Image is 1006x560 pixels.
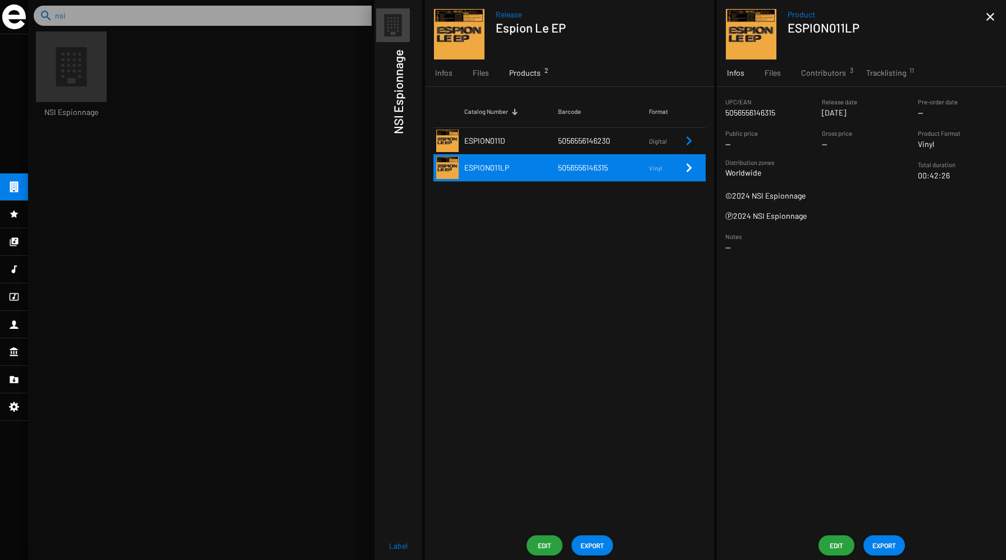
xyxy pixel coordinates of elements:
img: DIGITAL-COVER.jpg [436,130,459,152]
button: EXPORT [571,535,613,556]
small: Distribution zones [725,159,901,167]
small: Total duration [918,161,955,168]
img: DIGITAL-COVER.jpg [434,9,484,59]
p: 5056556146315 [725,107,775,118]
div: Format [649,106,668,117]
span: Release [496,9,694,20]
button: Edit [818,535,854,556]
span: Tracklisting [866,67,906,79]
span: Worldwide [725,168,761,177]
mat-icon: Remove Reference [682,161,696,175]
span: Edit [827,535,845,556]
span: Product [788,9,986,20]
span: Vinyl [649,164,662,172]
div: Barcode [558,106,649,117]
small: Release date [822,98,857,105]
span: ESPION011LP [464,163,509,172]
button: Edit [527,535,563,556]
h1: ESPION011LP [788,20,977,35]
div: Catalog Number [464,106,508,117]
span: Files [765,67,781,79]
span: Label [389,540,408,552]
span: EXPORT [580,535,604,556]
small: Notes [725,233,742,240]
span: Ⓟ2024 NSI Espionnage [725,211,807,221]
mat-icon: close [984,10,997,24]
span: 5056556146230 [558,136,610,145]
span: 5056556146315 [558,163,608,172]
p: 00:42:26 [918,170,998,181]
p: -- [822,139,852,150]
small: Public price [725,130,758,137]
div: Catalog Number [464,106,558,117]
mat-icon: Remove Reference [682,134,696,148]
div: Barcode [558,106,581,117]
span: EXPORT [872,535,896,556]
small: Pre-order date [918,98,958,105]
span: Digital [649,137,667,145]
div: Format [649,106,682,117]
p: -- [918,107,958,118]
span: Files [473,67,489,79]
span: Edit [536,535,554,556]
span: Infos [435,67,452,79]
span: Vinyl [918,139,934,149]
p: [DATE] [822,107,857,118]
span: ESPION011D [464,136,505,145]
small: UPC/EAN [725,98,752,105]
small: Product Format [918,130,961,137]
button: EXPORT [863,535,905,556]
p: -- [725,139,758,150]
span: Infos [727,67,744,79]
img: DIGITAL-COVER.jpg [726,9,776,59]
span: Contributors [801,67,846,79]
img: grand-sigle.svg [2,4,26,29]
h1: Espion Le EP [496,20,685,35]
p: -- [725,242,998,253]
h1: NSI Espionnage [391,49,405,134]
img: DIGITAL-COVER.jpg [436,157,459,179]
span: Products [509,67,541,79]
span: ©2024 NSI Espionnage [725,191,806,200]
small: Gross price [822,130,852,137]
